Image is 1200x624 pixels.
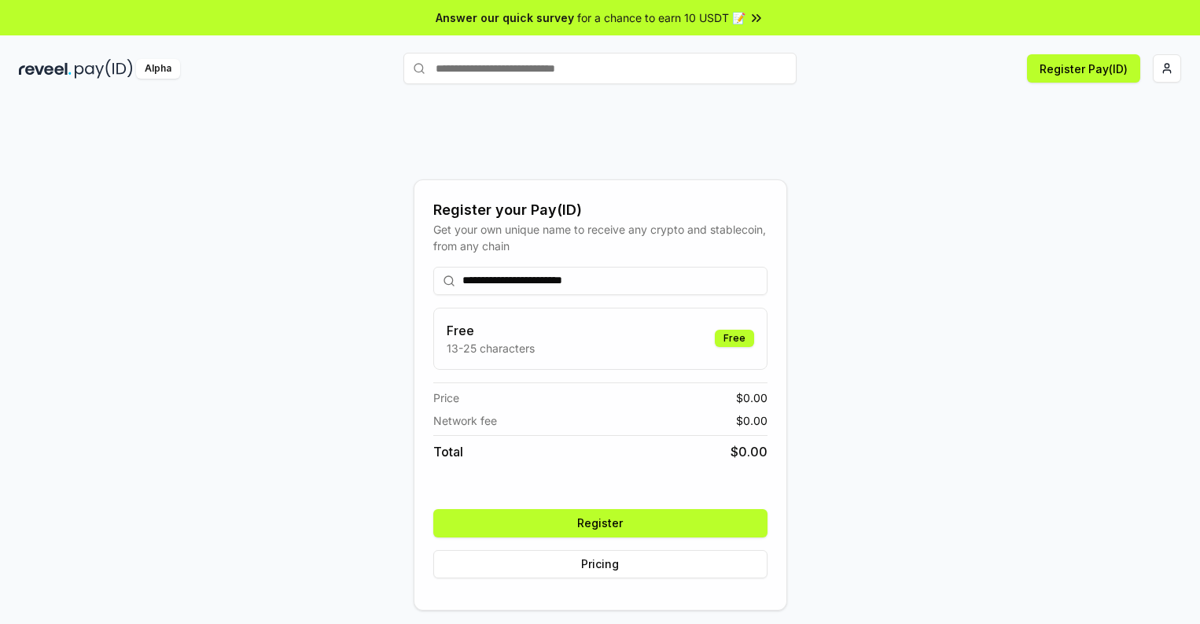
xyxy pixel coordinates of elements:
[433,199,767,221] div: Register your Pay(ID)
[433,221,767,254] div: Get your own unique name to receive any crypto and stablecoin, from any chain
[433,442,463,461] span: Total
[136,59,180,79] div: Alpha
[433,390,459,406] span: Price
[433,412,497,429] span: Network fee
[436,9,574,26] span: Answer our quick survey
[447,340,535,356] p: 13-25 characters
[433,509,767,537] button: Register
[736,390,767,406] span: $ 0.00
[433,550,767,578] button: Pricing
[75,59,133,79] img: pay_id
[19,59,72,79] img: reveel_dark
[447,321,535,340] h3: Free
[715,330,754,347] div: Free
[1027,54,1140,83] button: Register Pay(ID)
[736,412,767,429] span: $ 0.00
[731,442,767,461] span: $ 0.00
[577,9,745,26] span: for a chance to earn 10 USDT 📝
